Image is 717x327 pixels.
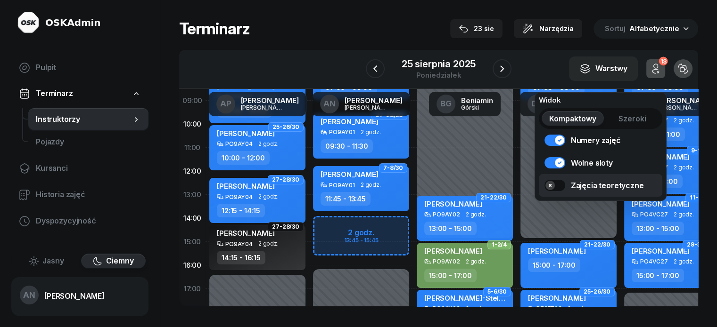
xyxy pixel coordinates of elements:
span: Szeroki [618,113,646,125]
button: Ciemny [81,254,146,269]
span: [PERSON_NAME] [632,199,690,208]
div: 13:00 - 15:00 [632,222,684,235]
div: [PERSON_NAME] [44,292,105,300]
span: 2 godz. [674,211,694,218]
span: [PERSON_NAME]-Stelmachowska [424,294,541,303]
div: [PERSON_NAME] [345,97,403,104]
div: 15:00 - 17:00 [528,258,580,272]
div: 16:00 [179,254,206,277]
div: 11:00 [179,136,206,160]
a: Pulpit [11,56,148,79]
span: Pojazdy [36,136,141,148]
span: [PERSON_NAME] [632,247,690,255]
span: [PERSON_NAME] [321,170,379,179]
button: Sortuj Alfabetycznie [593,19,698,39]
div: 25 sierpnia 2025 [402,59,476,69]
span: DB [531,100,542,108]
span: AN [323,100,336,108]
button: 13 [646,59,665,78]
span: 27-28/30 [272,226,299,228]
span: [PERSON_NAME] [217,129,275,138]
button: Szeroki [606,111,659,126]
div: OSKAdmin [45,16,100,29]
button: Narzędzia [514,19,582,38]
div: PO9AY01 [329,129,355,135]
span: 1-2/4 [492,244,507,246]
div: 12:15 - 14:15 [217,204,265,217]
button: Warstwy [569,56,638,81]
span: 7-8/30 [383,167,403,169]
span: Pulpit [36,62,141,74]
a: DB[PERSON_NAME][PERSON_NAME] [520,92,618,116]
div: 09:00 [179,89,206,112]
div: 13:00 - 15:00 [424,222,477,235]
span: Dyspozycyjność [36,215,141,227]
span: 2 godz. [258,193,279,200]
div: 15:00 [179,230,206,254]
button: Kompaktowy [542,111,604,126]
div: PO9AY02 [433,258,460,264]
span: Jasny [42,255,64,267]
span: AP [220,100,231,108]
div: 14:00 [179,207,206,230]
a: Pojazdy [28,131,148,153]
div: 12:00 [179,160,206,183]
span: 29-30/30 [687,244,714,246]
div: Warstwy [579,63,627,75]
div: 23 sie [459,23,494,34]
h1: Terminarz [179,20,250,37]
a: Instruktorzy [28,108,148,131]
span: 21-22/30 [480,197,507,199]
span: Kompaktowy [549,113,596,125]
span: 21-22/30 [584,244,610,246]
span: 2 godz. [674,258,694,265]
span: 2 godz. [568,305,588,312]
div: poniedziałek [402,72,476,79]
span: 2 godz. [361,129,381,136]
div: [PERSON_NAME] [656,104,701,111]
button: Jasny [14,254,79,269]
img: logo-light@2x.png [17,11,40,34]
span: 2 godz. [466,258,486,265]
div: 11:45 - 13:45 [321,192,371,206]
span: 2 godz. [361,182,381,188]
span: AN [23,291,35,299]
button: 23 sie [450,19,503,38]
span: [PERSON_NAME] [424,247,482,255]
div: [PERSON_NAME] [345,104,390,111]
div: PO9AY02 [433,211,460,217]
span: [PERSON_NAME] [217,229,275,238]
span: 5-6/30 [487,291,507,293]
span: [PERSON_NAME] [321,117,379,126]
div: [PERSON_NAME] [656,97,714,104]
span: 25-26/30 [272,126,299,128]
span: 2 godz. [466,211,486,218]
span: Terminarz [36,88,73,100]
span: Instruktorzy [36,113,132,126]
div: 14:15 - 16:15 [217,251,265,264]
span: [PERSON_NAME] [217,182,275,191]
div: PO9AY04 [225,141,253,147]
div: Górski [461,104,493,111]
span: Ciemny [106,255,134,267]
div: PO9AY04 [225,241,253,247]
div: Wolne sloty [571,157,613,168]
div: 15:00 - 17:00 [424,269,477,282]
div: 18:00 [179,301,206,324]
span: Sortuj [605,23,627,35]
span: 11-12/30 [690,197,714,199]
span: Kursanci [36,162,141,175]
a: Dyspozycyjność [11,210,148,232]
span: Narzędzia [539,23,574,34]
div: [PERSON_NAME] [241,104,286,111]
div: 10:00 [179,112,206,136]
div: Numery zajęć [571,135,621,146]
span: 27-28/30 [272,179,299,181]
span: 2 godz. [466,305,486,312]
a: Terminarz [11,83,148,104]
div: PO4VC27 [640,258,668,264]
span: [PERSON_NAME] [528,294,586,303]
div: PO4VC27 [640,211,668,217]
a: AP[PERSON_NAME][PERSON_NAME] [209,92,306,116]
div: PO9AY01 [329,182,355,188]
